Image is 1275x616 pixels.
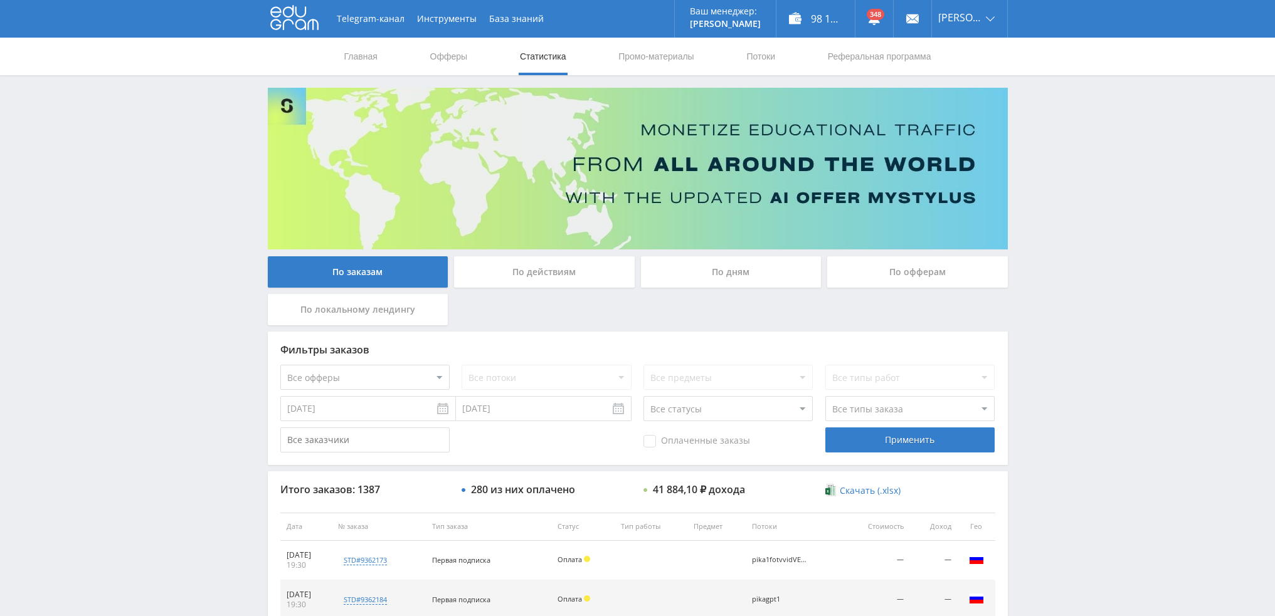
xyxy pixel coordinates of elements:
[617,38,695,75] a: Промо-материалы
[690,19,761,29] p: [PERSON_NAME]
[287,590,326,600] div: [DATE]
[432,555,490,565] span: Первая подписка
[746,513,842,541] th: Потоки
[558,594,582,603] span: Оплата
[268,294,448,325] div: По локальному лендингу
[687,513,745,541] th: Предмет
[344,595,387,605] div: std#9362184
[842,541,910,580] td: —
[280,484,450,495] div: Итого заказов: 1387
[426,513,551,541] th: Тип заказа
[842,513,910,541] th: Стоимость
[287,560,326,570] div: 19:30
[615,513,687,541] th: Тип работы
[584,595,590,602] span: Холд
[551,513,615,541] th: Статус
[653,484,745,495] div: 41 884,10 ₽ дохода
[752,595,808,603] div: pikagpt1
[641,256,822,288] div: По дням
[827,256,1008,288] div: По офферам
[558,555,582,564] span: Оплата
[643,435,750,447] span: Оплаченные заказы
[745,38,776,75] a: Потоки
[280,427,450,452] input: Все заказчики
[969,551,984,566] img: rus.png
[910,541,958,580] td: —
[344,555,387,565] div: std#9362173
[471,484,575,495] div: 280 из них оплачено
[825,427,995,452] div: Применить
[519,38,568,75] a: Статистика
[287,600,326,610] div: 19:30
[825,484,836,496] img: xlsx
[343,38,379,75] a: Главная
[287,550,326,560] div: [DATE]
[827,38,933,75] a: Реферальная программа
[938,13,982,23] span: [PERSON_NAME]
[432,595,490,604] span: Первая подписка
[752,556,808,564] div: pika1fotvvidVEO3
[825,484,901,497] a: Скачать (.xlsx)
[958,513,995,541] th: Гео
[429,38,469,75] a: Офферы
[268,88,1008,249] img: Banner
[840,486,901,496] span: Скачать (.xlsx)
[584,556,590,562] span: Холд
[280,344,995,355] div: Фильтры заказов
[268,256,448,288] div: По заказам
[332,513,426,541] th: № заказа
[454,256,635,288] div: По действиям
[910,513,958,541] th: Доход
[280,513,332,541] th: Дата
[969,591,984,606] img: rus.png
[690,6,761,16] p: Ваш менеджер:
